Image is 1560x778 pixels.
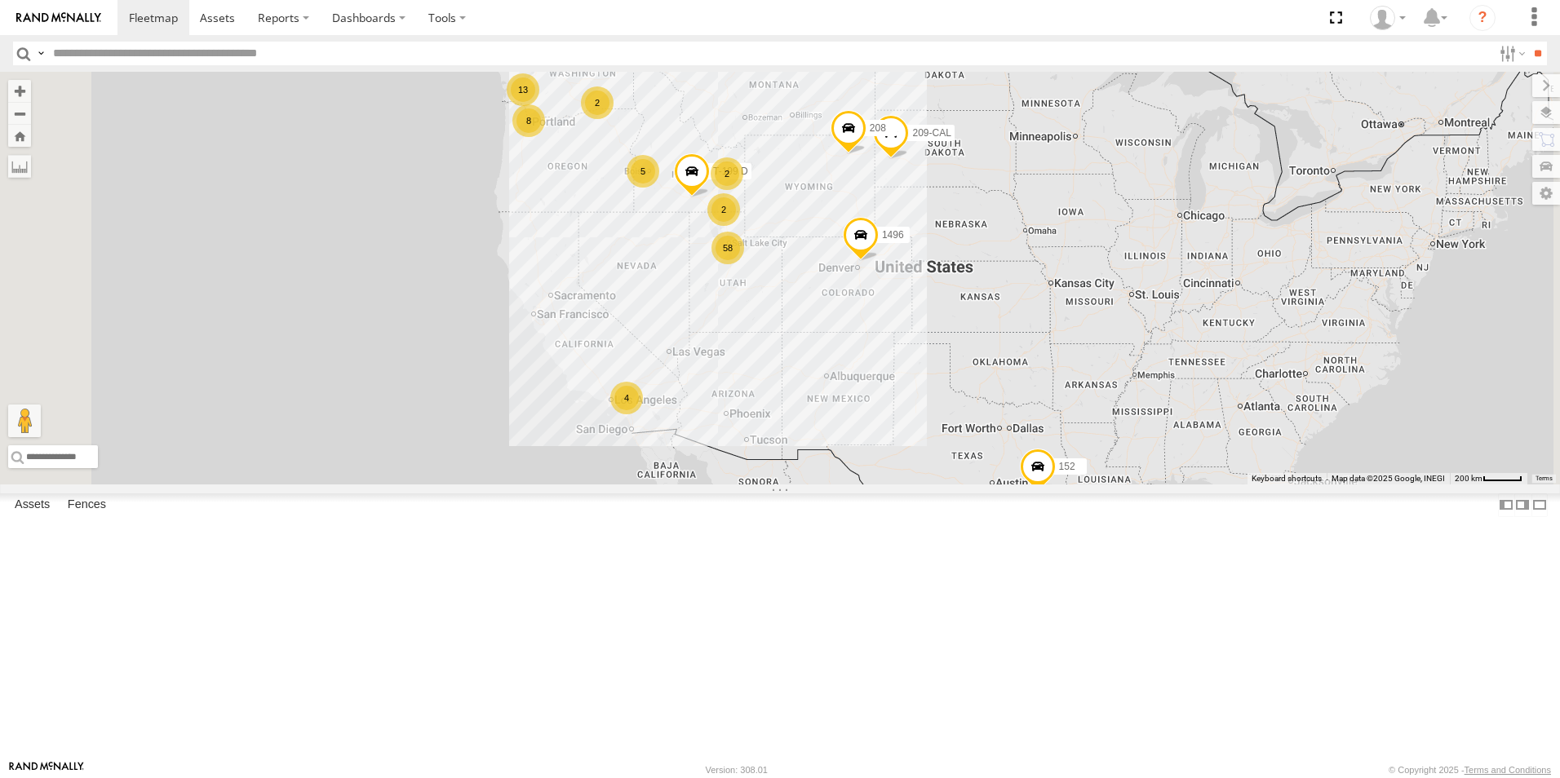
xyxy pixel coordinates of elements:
i: ? [1469,5,1496,31]
span: 200 km [1455,474,1482,483]
button: Zoom Home [8,125,31,147]
div: 8 [512,104,545,137]
div: Version: 308.01 [706,765,768,775]
span: 152 [1059,461,1075,472]
button: Zoom in [8,80,31,102]
a: Visit our Website [9,762,84,778]
label: Fences [60,493,114,516]
label: Dock Summary Table to the Right [1514,493,1531,517]
span: T-199 D [713,166,748,178]
label: Map Settings [1532,182,1560,205]
div: 4 [610,382,643,414]
div: © Copyright 2025 - [1389,765,1551,775]
img: rand-logo.svg [16,12,101,24]
label: Dock Summary Table to the Left [1498,493,1514,517]
button: Map Scale: 200 km per 45 pixels [1450,473,1527,484]
div: 58 [711,232,744,264]
span: Map data ©2025 Google, INEGI [1332,474,1445,483]
label: Search Filter Options [1493,42,1528,65]
button: Drag Pegman onto the map to open Street View [8,404,41,437]
div: 13 [507,73,539,106]
label: Hide Summary Table [1531,493,1548,517]
div: 2 [711,157,743,190]
span: 208 [870,122,886,134]
a: Terms and Conditions [1465,765,1551,775]
button: Keyboard shortcuts [1252,473,1322,484]
div: 2 [581,86,614,119]
div: 5 [627,155,659,188]
label: Assets [7,493,58,516]
a: Terms (opens in new tab) [1536,475,1553,482]
label: Search Query [34,42,47,65]
div: Keith Washburn [1364,6,1412,30]
span: 209-CAL [912,127,951,139]
span: 1496 [882,230,904,241]
button: Zoom out [8,102,31,125]
div: 2 [707,193,740,226]
label: Measure [8,155,31,178]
